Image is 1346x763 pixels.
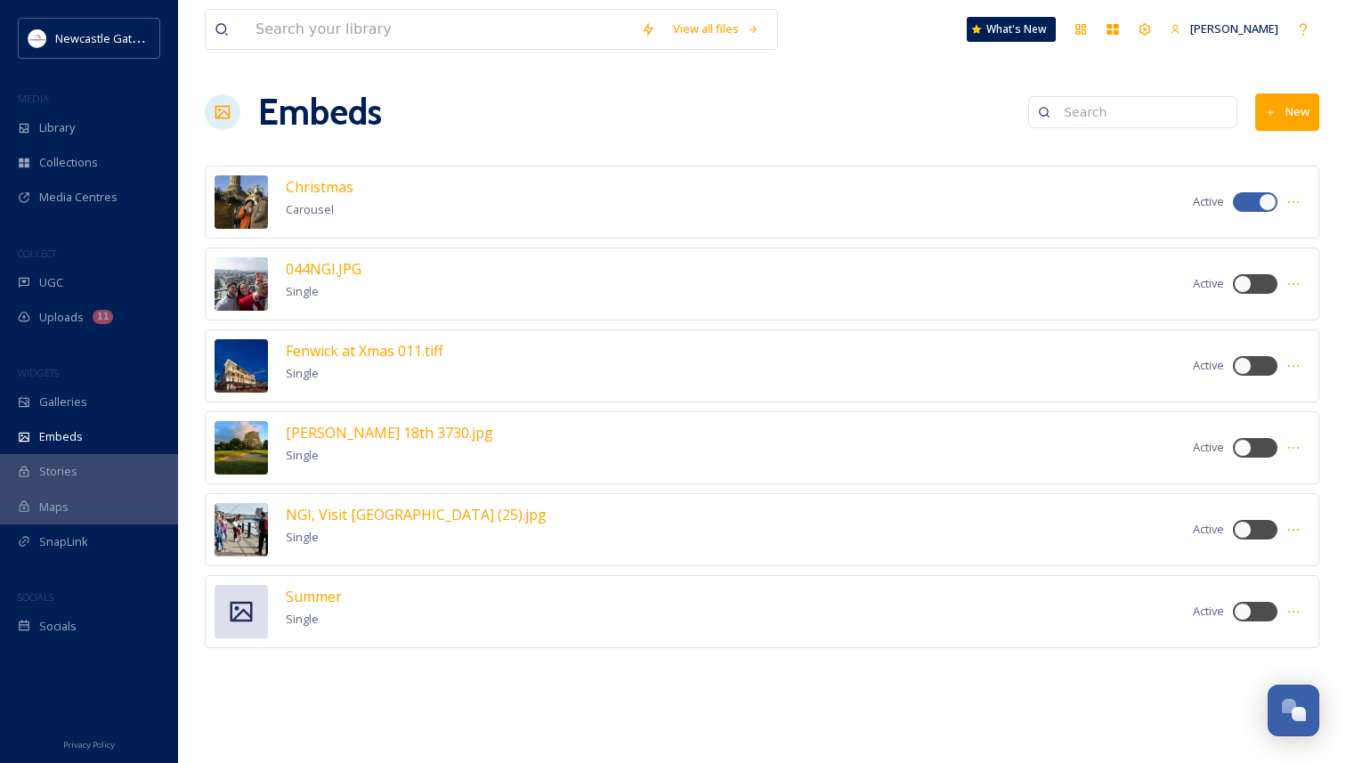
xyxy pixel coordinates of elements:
[286,259,361,279] span: 044NGI.JPG
[1193,275,1224,292] span: Active
[286,423,493,442] span: [PERSON_NAME] 18th 3730.jpg
[39,274,63,291] span: UGC
[286,201,334,217] span: Carousel
[286,529,319,545] span: Single
[39,499,69,515] span: Maps
[93,310,113,324] div: 11
[215,503,268,556] img: f8988dd9-197e-46c0-bc77-8a80d938fe11.jpg
[286,177,353,197] span: Christmas
[63,739,115,751] span: Privacy Policy
[1193,193,1224,210] span: Active
[1193,603,1224,620] span: Active
[664,12,768,46] a: View all files
[1193,439,1224,456] span: Active
[215,175,268,229] img: b5fe1736-abe7-4fdb-841e-5033a5155357.jpg
[18,247,56,260] span: COLLECT
[28,29,46,47] img: DqD9wEUd_400x400.jpg
[1193,357,1224,374] span: Active
[39,463,77,480] span: Stories
[39,189,118,206] span: Media Centres
[63,733,115,754] a: Privacy Policy
[286,365,319,381] span: Single
[18,92,49,105] span: MEDIA
[215,257,268,311] img: 6f928be6-24d5-43b9-adf9-ab873caf44d9.jpg
[1255,93,1319,130] button: New
[967,17,1056,42] a: What's New
[286,341,443,361] span: Fenwick at Xmas 011.tiff
[18,590,53,604] span: SOCIALS
[55,29,219,46] span: Newcastle Gateshead Initiative
[286,505,547,524] span: NGI, Visit [GEOGRAPHIC_DATA] (25).jpg
[39,309,84,326] span: Uploads
[1055,94,1228,130] input: Search
[39,618,77,635] span: Socials
[286,447,319,463] span: Single
[1161,12,1287,46] a: [PERSON_NAME]
[286,587,342,606] span: Summer
[286,283,319,299] span: Single
[39,533,88,550] span: SnapLink
[258,85,382,139] a: Embeds
[286,611,319,627] span: Single
[39,154,98,171] span: Collections
[1193,521,1224,538] span: Active
[39,428,83,445] span: Embeds
[18,366,59,379] span: WIDGETS
[39,394,87,410] span: Galleries
[39,119,75,136] span: Library
[215,339,268,393] img: c017e83b-d39c-40ea-811d-a86a7e0e6375.jpg
[215,421,268,475] img: 0fb9a595-e119-4fb0-a162-42189899a9da.jpg
[1268,685,1319,736] button: Open Chat
[1190,20,1278,37] span: [PERSON_NAME]
[247,10,632,49] input: Search your library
